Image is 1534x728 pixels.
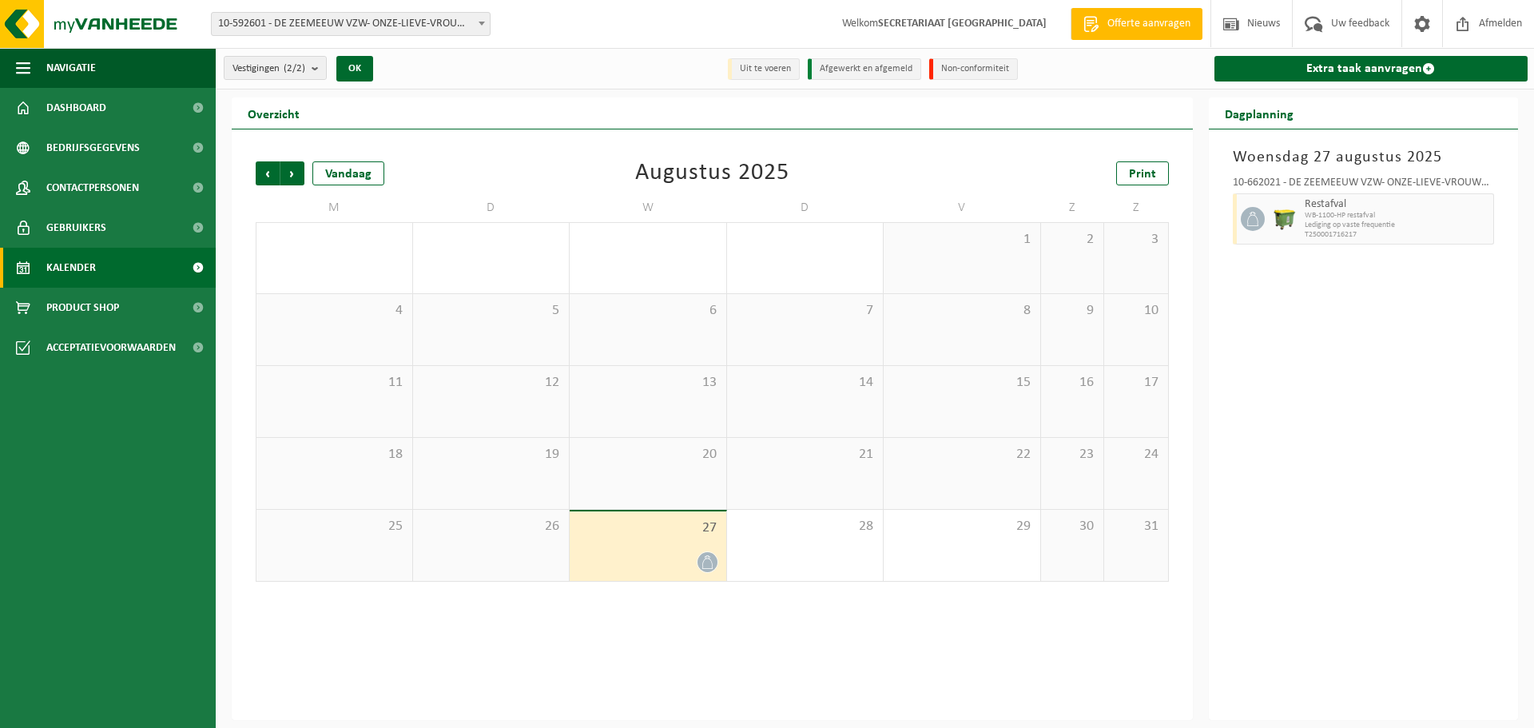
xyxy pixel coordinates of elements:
[1049,374,1096,392] span: 16
[878,18,1047,30] strong: SECRETARIAAT [GEOGRAPHIC_DATA]
[284,63,305,74] count: (2/2)
[1233,145,1495,169] h3: Woensdag 27 augustus 2025
[1233,177,1495,193] div: 10-662021 - DE ZEEMEEUW VZW- ONZE-LIEVE-VROUWECOLLEGE - [GEOGRAPHIC_DATA]
[735,518,876,535] span: 28
[264,302,404,320] span: 4
[1305,198,1490,211] span: Restafval
[46,128,140,168] span: Bedrijfsgegevens
[1305,221,1490,230] span: Lediging op vaste frequentie
[413,193,570,222] td: D
[46,88,106,128] span: Dashboard
[727,193,884,222] td: D
[1103,16,1194,32] span: Offerte aanvragen
[46,328,176,368] span: Acceptatievoorwaarden
[735,374,876,392] span: 14
[1112,374,1159,392] span: 17
[892,446,1032,463] span: 22
[892,302,1032,320] span: 8
[735,302,876,320] span: 7
[312,161,384,185] div: Vandaag
[1273,207,1297,231] img: WB-1100-HPE-GN-50
[1049,518,1096,535] span: 30
[46,208,106,248] span: Gebruikers
[1305,230,1490,240] span: T250001716217
[1209,97,1309,129] h2: Dagplanning
[892,518,1032,535] span: 29
[212,13,490,35] span: 10-592601 - DE ZEEMEEUW VZW- ONZE-LIEVE-VROUWECOLLEGE - OOSTENDE
[256,161,280,185] span: Vorige
[1071,8,1202,40] a: Offerte aanvragen
[884,193,1041,222] td: V
[46,48,96,88] span: Navigatie
[1112,446,1159,463] span: 24
[635,161,789,185] div: Augustus 2025
[1041,193,1105,222] td: Z
[1112,231,1159,249] span: 3
[421,446,562,463] span: 19
[929,58,1018,80] li: Non-conformiteit
[728,58,800,80] li: Uit te voeren
[578,446,718,463] span: 20
[570,193,727,222] td: W
[421,374,562,392] span: 12
[46,168,139,208] span: Contactpersonen
[232,57,305,81] span: Vestigingen
[1112,518,1159,535] span: 31
[808,58,921,80] li: Afgewerkt en afgemeld
[211,12,491,36] span: 10-592601 - DE ZEEMEEUW VZW- ONZE-LIEVE-VROUWECOLLEGE - OOSTENDE
[1116,161,1169,185] a: Print
[578,374,718,392] span: 13
[1305,211,1490,221] span: WB-1100-HP restafval
[1104,193,1168,222] td: Z
[892,231,1032,249] span: 1
[892,374,1032,392] span: 15
[578,519,718,537] span: 27
[336,56,373,82] button: OK
[735,446,876,463] span: 21
[232,97,316,129] h2: Overzicht
[264,518,404,535] span: 25
[1112,302,1159,320] span: 10
[1049,446,1096,463] span: 23
[578,302,718,320] span: 6
[264,446,404,463] span: 18
[1049,302,1096,320] span: 9
[264,374,404,392] span: 11
[1129,168,1156,181] span: Print
[46,288,119,328] span: Product Shop
[421,302,562,320] span: 5
[1214,56,1528,82] a: Extra taak aanvragen
[46,248,96,288] span: Kalender
[256,193,413,222] td: M
[280,161,304,185] span: Volgende
[1049,231,1096,249] span: 2
[224,56,327,80] button: Vestigingen(2/2)
[421,518,562,535] span: 26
